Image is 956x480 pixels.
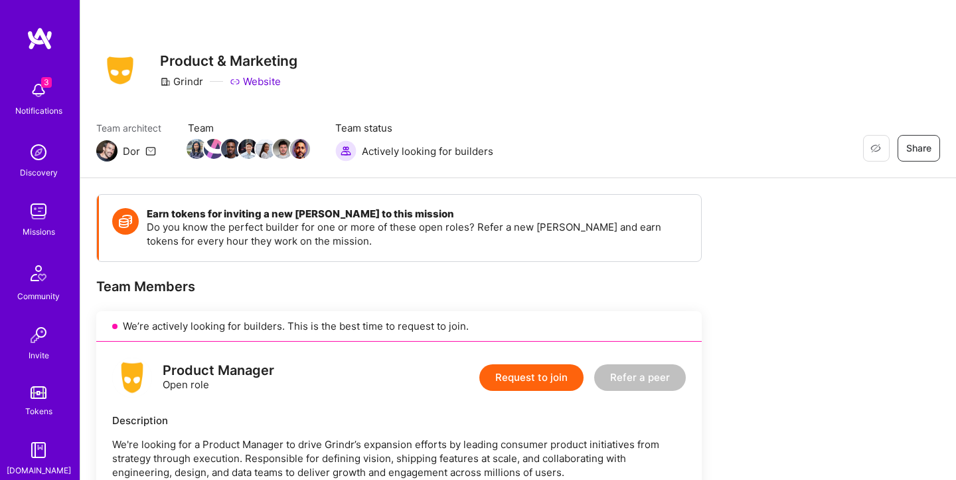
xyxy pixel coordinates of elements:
[17,289,60,303] div: Community
[273,139,293,159] img: Team Member Avatar
[188,121,309,135] span: Team
[123,144,140,158] div: Dor
[163,364,274,392] div: Open role
[31,386,46,399] img: tokens
[257,138,274,160] a: Team Member Avatar
[96,140,118,162] img: Team Architect
[112,358,152,398] img: logo
[906,142,931,155] span: Share
[870,143,881,154] i: icon EyeClosed
[96,278,702,295] div: Team Members
[96,311,702,342] div: We’re actively looking for builders. This is the best time to request to join.
[25,139,52,166] img: discovery
[7,463,71,477] div: [DOMAIN_NAME]
[230,74,281,88] a: Website
[290,139,310,159] img: Team Member Avatar
[147,220,688,248] p: Do you know the perfect builder for one or more of these open roles? Refer a new [PERSON_NAME] an...
[147,208,688,220] h4: Earn tokens for inviting a new [PERSON_NAME] to this mission
[594,364,686,391] button: Refer a peer
[274,138,291,160] a: Team Member Avatar
[27,27,53,51] img: logo
[15,104,62,118] div: Notifications
[362,144,493,158] span: Actively looking for builders
[160,74,203,88] div: Grindr
[23,225,55,239] div: Missions
[204,139,224,159] img: Team Member Avatar
[479,364,584,391] button: Request to join
[205,138,222,160] a: Team Member Avatar
[221,139,241,159] img: Team Member Avatar
[96,53,144,88] img: Company Logo
[238,139,258,159] img: Team Member Avatar
[291,138,309,160] a: Team Member Avatar
[187,139,206,159] img: Team Member Avatar
[188,138,205,160] a: Team Member Avatar
[163,364,274,378] div: Product Manager
[898,135,940,162] button: Share
[25,404,52,418] div: Tokens
[25,198,52,225] img: teamwork
[145,146,156,156] i: icon Mail
[112,208,139,235] img: Token icon
[23,257,54,289] img: Community
[20,166,58,180] div: Discovery
[25,437,52,463] img: guide book
[335,140,357,162] img: Actively looking for builders
[112,437,686,479] p: We're looking for a Product Manager to drive Grindr’s expansion efforts by leading consumer produ...
[29,348,49,362] div: Invite
[222,138,240,160] a: Team Member Avatar
[160,76,171,87] i: icon CompanyGray
[25,77,52,104] img: bell
[112,414,686,427] div: Description
[240,138,257,160] a: Team Member Avatar
[256,139,276,159] img: Team Member Avatar
[160,53,297,69] h3: Product & Marketing
[25,322,52,348] img: Invite
[41,77,52,88] span: 3
[335,121,493,135] span: Team status
[96,121,161,135] span: Team architect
